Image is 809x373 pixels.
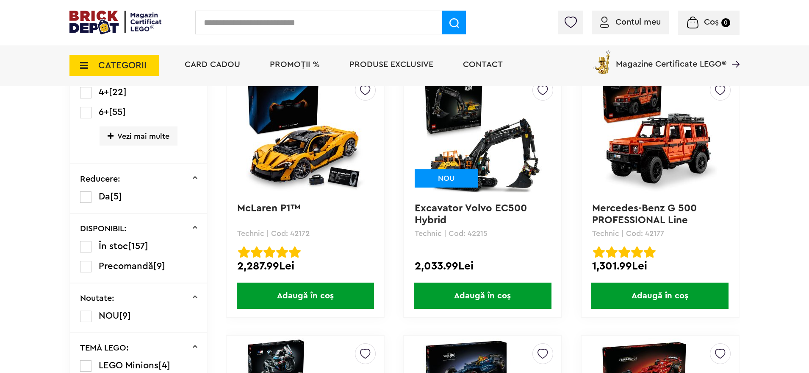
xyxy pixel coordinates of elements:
[463,60,503,69] a: Contact
[600,18,661,26] a: Contul meu
[593,246,605,258] img: Evaluare cu stele
[246,74,365,193] img: McLaren P1™
[618,246,630,258] img: Evaluare cu stele
[237,230,373,237] p: Technic | Cod: 42172
[99,361,158,370] span: LEGO Minions
[100,126,177,146] span: Vezi mai multe
[616,49,726,68] span: Magazine Certificate LEGO®
[80,175,120,183] p: Reducere:
[185,60,240,69] a: Card Cadou
[237,261,373,272] div: 2,287.99Lei
[582,283,739,309] a: Adaugă în coș
[592,230,728,237] p: Technic | Cod: 42177
[415,230,551,237] p: Technic | Cod: 42215
[415,203,530,225] a: Excavator Volvo EC500 Hybrid
[158,361,170,370] span: [4]
[592,261,728,272] div: 1,301.99Lei
[644,246,656,258] img: Evaluare cu stele
[704,18,719,26] span: Coș
[153,261,165,271] span: [9]
[631,246,643,258] img: Evaluare cu stele
[415,261,551,272] div: 2,033.99Lei
[99,261,153,271] span: Precomandă
[238,246,250,258] img: Evaluare cu stele
[80,224,127,233] p: DISPONIBIL:
[237,283,374,309] span: Adaugă în coș
[349,60,433,69] a: Produse exclusive
[80,344,129,352] p: TEMĂ LEGO:
[110,192,122,201] span: [5]
[721,18,730,27] small: 0
[263,246,275,258] img: Evaluare cu stele
[98,61,147,70] span: CATEGORII
[592,203,700,225] a: Mercedes-Benz G 500 PROFESSIONAL Line
[591,283,729,309] span: Adaugă în coș
[251,246,263,258] img: Evaluare cu stele
[276,246,288,258] img: Evaluare cu stele
[237,203,300,213] a: McLaren P1™
[109,107,126,117] span: [55]
[601,74,719,193] img: Mercedes-Benz G 500 PROFESSIONAL Line
[99,107,109,117] span: 6+
[99,192,110,201] span: Da
[615,18,661,26] span: Contul meu
[289,246,301,258] img: Evaluare cu stele
[99,241,128,251] span: În stoc
[99,87,109,97] span: 4+
[119,311,131,320] span: [9]
[227,283,384,309] a: Adaugă în coș
[128,241,148,251] span: [157]
[726,49,740,57] a: Magazine Certificate LEGO®
[270,60,320,69] a: PROMOȚII %
[109,87,127,97] span: [22]
[415,169,478,188] div: NOU
[99,311,119,320] span: NOU
[414,283,551,309] span: Adaugă în coș
[80,294,114,303] p: Noutate:
[606,246,618,258] img: Evaluare cu stele
[404,283,561,309] a: Adaugă în coș
[423,74,542,193] img: Excavator Volvo EC500 Hybrid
